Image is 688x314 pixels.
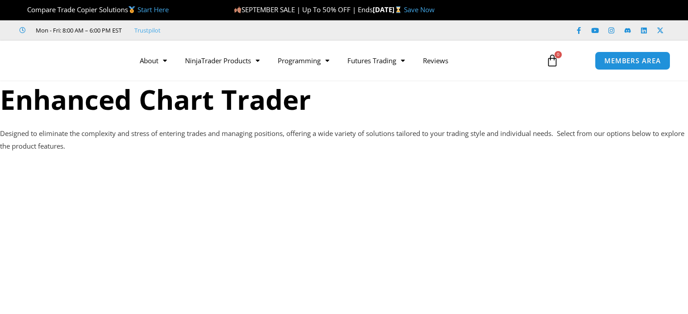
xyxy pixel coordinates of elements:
a: MEMBERS AREA [595,52,670,70]
img: 🍂 [234,6,241,13]
span: 0 [555,51,562,58]
img: ⌛ [395,6,402,13]
span: Compare Trade Copier Solutions [19,5,169,14]
a: About [131,50,176,71]
span: SEPTEMBER SALE | Up To 50% OFF | Ends [234,5,373,14]
a: Futures Trading [338,50,414,71]
a: Start Here [138,5,169,14]
nav: Menu [131,50,537,71]
a: Trustpilot [134,25,161,36]
img: 🏆 [20,6,27,13]
a: Programming [269,50,338,71]
img: 🥇 [128,6,135,13]
a: NinjaTrader Products [176,50,269,71]
strong: [DATE] [373,5,404,14]
a: Save Now [404,5,435,14]
a: Reviews [414,50,457,71]
img: LogoAI | Affordable Indicators – NinjaTrader [19,44,117,77]
span: MEMBERS AREA [604,57,661,64]
a: 0 [532,47,572,74]
span: Mon - Fri: 8:00 AM – 6:00 PM EST [33,25,122,36]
